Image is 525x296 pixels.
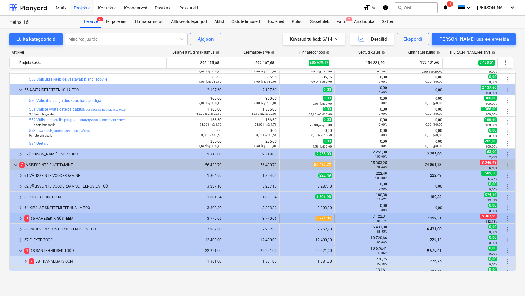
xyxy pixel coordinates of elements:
[17,236,24,244] span: keyboard_arrow_right
[377,241,387,244] small: 86,46%
[377,262,387,265] small: 92,45%
[488,128,497,133] span: 0,00
[227,118,277,126] div: 166,60
[24,215,29,221] span: 3
[12,161,19,169] span: keyboard_arrow_down
[227,139,277,148] div: 285,00
[379,123,387,126] small: 0,00%
[489,209,497,212] small: 0,00%
[198,35,214,43] div: Ajajoon
[425,123,442,126] small: 0,00 @ 0,00
[22,258,29,265] span: keyboard_arrow_right
[429,238,442,242] span: 229,14
[375,155,387,158] small: 100,00%
[337,86,387,94] div: 0,00
[504,76,512,83] span: Rohkem tegevusi
[378,16,398,28] a: Sätted
[264,16,288,28] a: Töölehed
[504,151,512,158] span: Rohkem tegevusi
[489,241,497,245] small: 0,00%
[438,35,509,43] div: [PERSON_NAME] uus eelarverida
[484,117,497,122] span: 166,60
[282,75,332,84] div: 585,96
[282,206,332,210] div: 3 803,30
[80,16,101,28] div: Eelarve
[489,252,497,255] small: 0,00%
[397,33,429,45] button: Ekspordi
[337,96,387,105] div: 0,00
[489,155,497,159] small: 2,72%
[201,133,222,137] small: 0,00 h @ 15,50
[358,35,387,43] div: Detailid
[172,139,222,148] div: 285,00
[227,88,277,92] div: 2 137,60
[337,257,387,266] div: 1 276,75
[24,246,166,256] div: 68 SANTEHNILISED TÖÖD
[227,249,277,253] div: 22 221,00
[282,238,332,242] div: 12 400,00
[377,166,387,169] small: 59,44%
[199,144,222,148] small: 1,50 tk @ 190,00
[200,123,222,126] small: 98,00 jm @ 1,70
[488,166,497,170] small: -5,40%
[481,85,497,90] span: 2 137,60
[227,129,277,137] div: 0,00
[29,107,126,111] a: 551 Väliste Avatäidete paigaldus/установка наружных окон
[504,204,512,212] span: Rohkem tegevusi
[481,107,497,111] span: 1 386,00
[504,86,512,94] span: Rohkem tegevusi
[244,50,275,54] div: Eesmärkeelarve
[24,235,166,245] div: 67 ELEKTRITÖÖD
[488,224,497,229] span: 0,00
[19,162,25,168] span: 7
[392,75,442,84] div: 0,00
[17,215,24,222] span: keyboard_arrow_right
[131,16,167,28] a: Hinnapäringud
[337,214,387,223] div: 7 122,31
[29,134,52,137] small: 9/ neto brigaadile
[254,69,277,73] small: 1,00 tk @ 100,00
[488,257,497,261] span: 0,00
[227,184,277,189] div: 3 287,10
[227,75,277,84] div: 585,96
[306,16,333,28] div: Sissetulek
[282,249,332,253] div: 22 221,00
[490,51,495,54] span: help
[17,86,24,94] span: keyboard_arrow_down
[17,226,24,233] span: keyboard_arrow_right
[211,16,228,28] div: Aktid
[29,141,48,146] a: 554 Upitaja
[227,238,277,242] div: 12 400,00
[350,16,378,28] a: Analüütika
[337,161,387,169] div: 35 353,25
[227,174,277,178] div: 1 804,99
[504,215,512,222] span: Rohkem tegevusi
[337,171,387,180] div: 222,49
[172,206,222,210] div: 3 803,30
[29,118,125,122] a: 552 Välis ja siseteibi paigaldus/внутрення и внешняя лента
[486,149,497,154] span: 63,00
[377,251,387,255] small: 48,05%
[315,152,332,156] span: 2 255,00
[29,257,166,266] div: 681 KANALISATSIOON
[199,69,222,73] small: 1,00 tk @ 100,00
[19,160,166,170] div: 6 SISESEINTE PÜSTITAMINE
[489,230,497,234] small: 0,00%
[310,123,332,127] small: 98,00 jm @ 0,00
[337,139,387,148] div: 0,00
[337,150,387,159] div: 2 255,00
[485,220,497,223] small: -132,73%
[80,16,101,28] a: Eelarve9+
[379,112,387,115] small: 0,00%
[481,171,497,176] span: 1 582,50
[484,139,497,144] span: 285,00
[282,259,332,264] div: 1 381,00
[169,58,219,68] div: 292 455,68
[172,129,222,137] div: 0,00
[311,133,332,137] small: 0,00 h @ 15,50
[17,172,24,179] span: keyboard_arrow_right
[315,216,332,221] span: 8 774,05
[489,70,497,73] small: 0,00%
[167,16,211,28] a: Alltöövõtulepingud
